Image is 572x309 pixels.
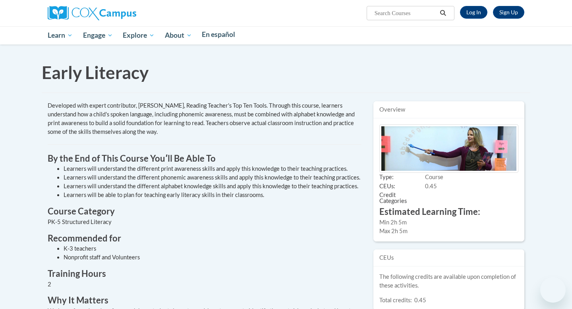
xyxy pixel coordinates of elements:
li: Learners will understand the different alphabet knowledge skills and apply this knowledge to thei... [64,182,361,191]
span: Type: [379,173,425,182]
a: En español [197,26,241,43]
value: 2 [48,281,51,288]
h3: Recommended for [48,232,361,245]
span: Credit Categories [379,191,425,206]
img: Image of Course [379,124,518,173]
img: Cox Campus [48,6,136,20]
i:  [440,10,447,16]
span: Course [425,174,443,180]
h3: Estimated Learning Time: [379,206,518,218]
a: Register [493,6,524,19]
a: Explore [118,26,160,44]
p: The following credits are available upon completion of these activities. [379,272,518,290]
value: PK-5 Structured Literacy [48,218,112,225]
a: Log In [460,6,487,19]
span: En español [202,30,235,39]
h3: Training Hours [48,268,361,280]
li: Learners will understand the different print awareness skills and apply this knowledge to their t... [64,164,361,173]
a: About [160,26,197,44]
div: Max 2h 5m [379,227,518,236]
h3: Why It Matters [48,294,361,307]
li: K-3 teachers [64,244,361,253]
span: Engage [83,31,113,40]
div: Developed with expert contributor, [PERSON_NAME], Reading Teacher's Top Ten Tools. Through this c... [48,101,361,136]
a: Learn [43,26,78,44]
span: About [165,31,192,40]
div: Overview [373,101,524,118]
span: 0.45 [425,183,437,189]
div: Main menu [36,26,536,44]
a: Cox Campus [48,9,136,16]
button: Search [437,8,449,18]
input: Search Courses [374,8,437,18]
h3: By the End of This Course Youʹll Be Able To [48,153,361,165]
li: Nonprofit staff and Volunteers [64,253,361,262]
span: Explore [123,31,155,40]
li: Learners will be able to plan for teaching early literacy skills in their classrooms. [64,191,361,199]
div: Total credits: 0.45 [379,296,518,305]
h3: Course Category [48,205,361,218]
div: Min 2h 5m [379,218,518,227]
span: Early Literacy [42,62,149,83]
li: Learners will understand the different phonemic awareness skills and apply this knowledge to thei... [64,173,361,182]
span: Learn [48,31,73,40]
span: CEUs: [379,182,425,191]
iframe: Button to launch messaging window [540,277,566,303]
div: CEUs [373,249,524,267]
a: Engage [78,26,118,44]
